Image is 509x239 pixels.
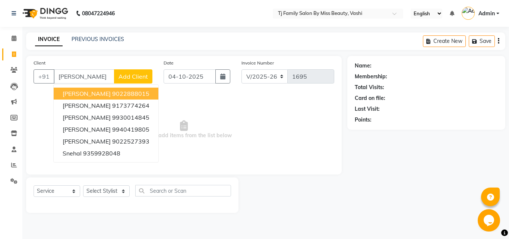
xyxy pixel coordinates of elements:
[35,33,63,46] a: INVOICE
[63,102,111,109] span: [PERSON_NAME]
[462,7,475,20] img: Admin
[112,90,149,97] ngb-highlight: 9022888015
[112,102,149,109] ngb-highlight: 9173774264
[135,185,231,196] input: Search or Scan
[54,69,114,84] input: Search by Name/Mobile/Email/Code
[355,105,380,113] div: Last Visit:
[72,36,124,43] a: PREVIOUS INVOICES
[118,73,148,80] span: Add Client
[63,90,111,97] span: [PERSON_NAME]
[34,69,54,84] button: +91
[469,35,495,47] button: Save
[478,209,502,232] iframe: chat widget
[112,126,149,133] ngb-highlight: 9940419805
[164,60,174,66] label: Date
[478,10,495,18] span: Admin
[63,126,111,133] span: [PERSON_NAME]
[63,138,111,145] span: [PERSON_NAME]
[34,60,45,66] label: Client
[112,138,149,145] ngb-highlight: 9022527393
[241,60,274,66] label: Invoice Number
[114,69,152,84] button: Add Client
[355,73,387,81] div: Membership:
[355,116,372,124] div: Points:
[34,92,334,167] span: Select & add items from the list below
[83,150,120,157] ngb-highlight: 9359928048
[423,35,466,47] button: Create New
[355,84,384,91] div: Total Visits:
[82,3,115,24] b: 08047224946
[355,62,372,70] div: Name:
[19,3,70,24] img: logo
[63,114,111,121] span: [PERSON_NAME]
[63,150,82,157] span: snehal
[355,94,385,102] div: Card on file:
[112,114,149,121] ngb-highlight: 9930014845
